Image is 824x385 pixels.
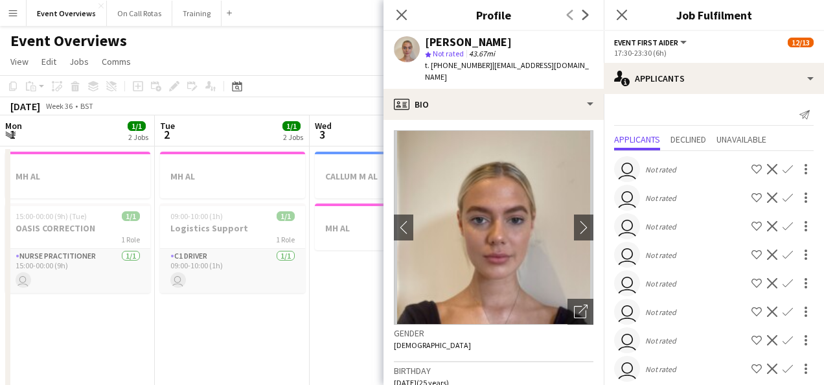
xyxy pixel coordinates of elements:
[80,101,93,111] div: BST
[160,170,305,182] h3: MH AL
[645,250,679,260] div: Not rated
[16,211,87,221] span: 15:00-00:00 (9h) (Tue)
[315,170,460,182] h3: CALLUM M AL
[425,60,589,82] span: | [EMAIL_ADDRESS][DOMAIN_NAME]
[604,63,824,94] div: Applicants
[160,222,305,234] h3: Logistics Support
[315,222,460,234] h3: MH AL
[160,120,175,132] span: Tue
[128,132,148,142] div: 2 Jobs
[716,135,766,144] span: Unavailable
[394,327,593,339] h3: Gender
[10,100,40,113] div: [DATE]
[5,53,34,70] a: View
[614,38,689,47] button: Event First Aider
[645,336,679,345] div: Not rated
[425,60,492,70] span: t. [PHONE_NUMBER]
[645,307,679,317] div: Not rated
[277,211,295,221] span: 1/1
[315,152,460,198] app-job-card: CALLUM M AL
[97,53,136,70] a: Comms
[645,165,679,174] div: Not rated
[645,193,679,203] div: Not rated
[425,36,512,48] div: [PERSON_NAME]
[36,53,62,70] a: Edit
[172,1,222,26] button: Training
[170,211,223,221] span: 09:00-10:00 (1h)
[10,56,29,67] span: View
[645,364,679,374] div: Not rated
[645,222,679,231] div: Not rated
[788,38,814,47] span: 12/13
[3,127,22,142] span: 1
[5,120,22,132] span: Mon
[160,249,305,293] app-card-role: C1 Driver1/109:00-10:00 (1h)
[614,135,660,144] span: Applicants
[567,299,593,325] div: Open photos pop-in
[394,130,593,325] img: Crew avatar or photo
[614,38,678,47] span: Event First Aider
[41,56,56,67] span: Edit
[614,48,814,58] div: 17:30-23:30 (6h)
[158,127,175,142] span: 2
[5,204,150,293] app-job-card: 15:00-00:00 (9h) (Tue)1/1OASIS CORRECTION1 RoleNurse Practitioner1/115:00-00:00 (9h)
[283,132,303,142] div: 2 Jobs
[5,222,150,234] h3: OASIS CORRECTION
[160,204,305,293] app-job-card: 09:00-10:00 (1h)1/1Logistics Support1 RoleC1 Driver1/109:00-10:00 (1h)
[276,235,295,244] span: 1 Role
[128,121,146,131] span: 1/1
[10,31,127,51] h1: Event Overviews
[64,53,94,70] a: Jobs
[160,152,305,198] app-job-card: MH AL
[5,152,150,198] app-job-card: MH AL
[433,49,464,58] span: Not rated
[102,56,131,67] span: Comms
[394,340,471,350] span: [DEMOGRAPHIC_DATA]
[315,204,460,250] app-job-card: MH AL
[383,89,604,120] div: Bio
[315,120,332,132] span: Wed
[122,211,140,221] span: 1/1
[121,235,140,244] span: 1 Role
[466,49,498,58] span: 43.67mi
[5,170,150,182] h3: MH AL
[313,127,332,142] span: 3
[604,6,824,23] h3: Job Fulfilment
[383,6,604,23] h3: Profile
[282,121,301,131] span: 1/1
[645,279,679,288] div: Not rated
[69,56,89,67] span: Jobs
[27,1,107,26] button: Event Overviews
[43,101,75,111] span: Week 36
[107,1,172,26] button: On Call Rotas
[394,365,593,377] h3: Birthday
[670,135,706,144] span: Declined
[5,249,150,293] app-card-role: Nurse Practitioner1/115:00-00:00 (9h)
